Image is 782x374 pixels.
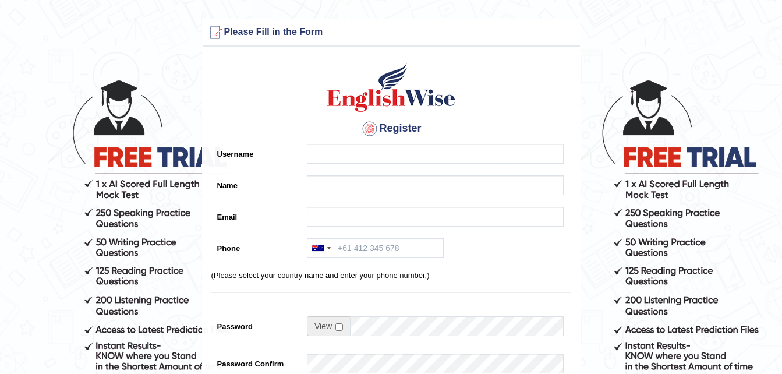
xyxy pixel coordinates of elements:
label: Email [211,207,302,223]
h3: Please Fill in the Form [206,23,577,42]
input: +61 412 345 678 [307,238,444,258]
label: Phone [211,238,302,254]
div: Australia: +61 [307,239,334,257]
p: (Please select your country name and enter your phone number.) [211,270,571,281]
label: Username [211,144,302,160]
label: Password Confirm [211,354,302,369]
h4: Register [211,119,571,138]
label: Password [211,316,302,332]
input: Show/Hide Password [335,323,343,331]
label: Name [211,175,302,191]
img: Logo of English Wise create a new account for intelligent practice with AI [325,61,458,114]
